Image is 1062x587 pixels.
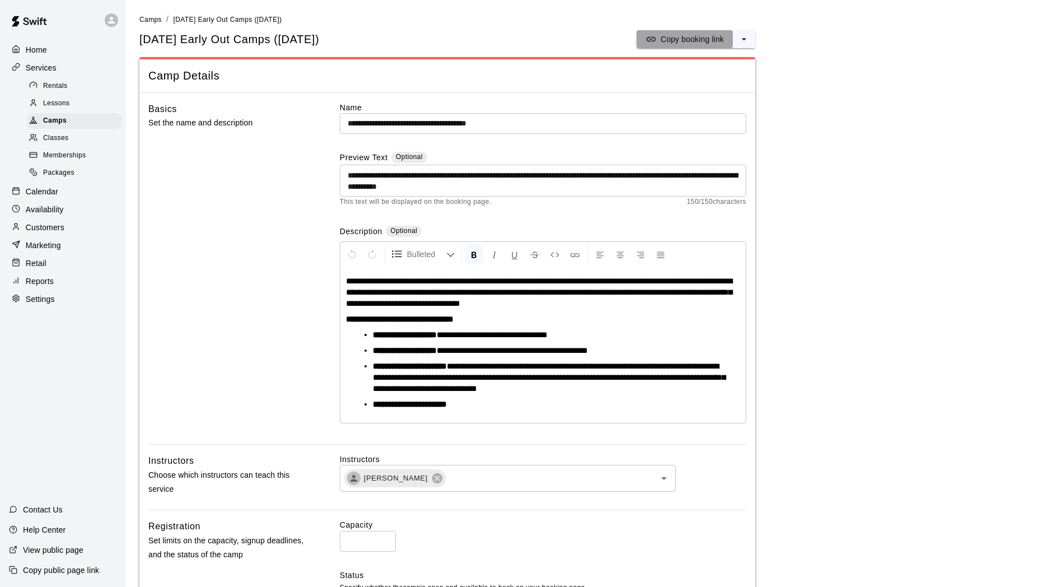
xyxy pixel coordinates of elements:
[139,32,319,47] h5: [DATE] Early Out Camps ([DATE])
[340,102,746,113] label: Name
[9,273,117,290] a: Reports
[485,244,504,264] button: Format Italics
[611,244,630,264] button: Center Align
[26,62,57,73] p: Services
[465,244,484,264] button: Format Bold
[387,244,460,264] button: Formatting Options
[148,534,304,562] p: Set limits on the capacity, signup deadlines, and the status of the camp
[148,68,746,83] span: Camp Details
[148,454,194,468] h6: Instructors
[545,244,564,264] button: Insert Code
[9,291,117,308] a: Settings
[27,113,126,130] a: Camps
[26,44,47,55] p: Home
[687,197,746,208] span: 150 / 150 characters
[26,222,64,233] p: Customers
[9,255,117,272] a: Retail
[733,30,755,48] button: select merge strategy
[407,249,446,260] span: Bulleted List
[344,469,446,487] div: [PERSON_NAME]
[27,130,126,147] a: Classes
[357,473,434,484] span: [PERSON_NAME]
[347,472,361,485] div: Nathan Ballagh
[26,258,46,269] p: Retail
[26,293,55,305] p: Settings
[27,96,121,111] div: Lessons
[27,165,126,182] a: Packages
[43,150,86,161] span: Memberships
[343,244,362,264] button: Undo
[591,244,610,264] button: Left Align
[43,133,68,144] span: Classes
[27,131,121,146] div: Classes
[23,524,66,535] p: Help Center
[390,227,417,235] span: Optional
[9,237,117,254] a: Marketing
[27,78,121,94] div: Rentals
[148,116,304,130] p: Set the name and description
[505,244,524,264] button: Format Underline
[139,13,1049,26] nav: breadcrumb
[148,102,177,117] h6: Basics
[26,276,54,287] p: Reports
[565,244,584,264] button: Insert Link
[27,147,126,165] a: Memberships
[9,183,117,200] a: Calendar
[27,113,121,129] div: Camps
[340,226,382,239] label: Description
[9,201,117,218] a: Availability
[9,41,117,58] a: Home
[26,240,61,251] p: Marketing
[43,81,68,92] span: Rentals
[43,167,74,179] span: Packages
[23,565,99,576] p: Copy public page link
[27,165,121,181] div: Packages
[340,570,746,581] label: Status
[23,504,63,515] p: Contact Us
[43,115,67,127] span: Camps
[363,244,382,264] button: Redo
[637,30,755,48] div: split button
[340,152,388,165] label: Preview Text
[340,197,492,208] span: This text will be displayed on the booking page.
[525,244,544,264] button: Format Strikethrough
[27,77,126,95] a: Rentals
[637,30,733,48] button: Copy booking link
[26,204,64,215] p: Availability
[148,519,200,534] h6: Registration
[631,244,650,264] button: Right Align
[396,153,423,161] span: Optional
[9,219,117,236] a: Customers
[166,13,169,25] li: /
[26,186,58,197] p: Calendar
[651,244,670,264] button: Justify Align
[148,468,304,496] p: Choose which instructors can teach this service
[27,95,126,112] a: Lessons
[340,454,746,465] label: Instructors
[43,98,70,109] span: Lessons
[139,16,162,24] span: Camps
[139,15,162,24] a: Camps
[27,148,121,164] div: Memberships
[173,16,282,24] span: [DATE] Early Out Camps ([DATE])
[656,470,672,486] button: Open
[9,59,117,76] a: Services
[340,519,746,530] label: Capacity
[23,544,83,556] p: View public page
[661,34,724,45] p: Copy booking link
